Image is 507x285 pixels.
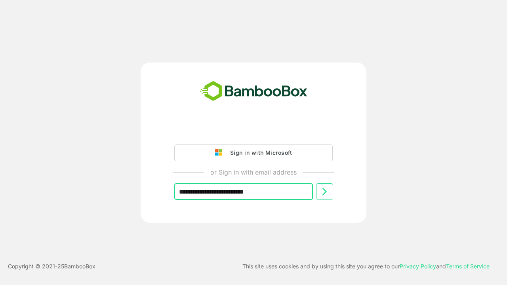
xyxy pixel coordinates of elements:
[210,167,297,177] p: or Sign in with email address
[174,144,333,161] button: Sign in with Microsoft
[446,263,490,270] a: Terms of Service
[170,122,337,140] iframe: Sign in with Google Button
[226,148,292,158] div: Sign in with Microsoft
[196,78,312,104] img: bamboobox
[8,262,95,271] p: Copyright © 2021- 25 BambooBox
[242,262,490,271] p: This site uses cookies and by using this site you agree to our and
[215,149,226,156] img: google
[400,263,436,270] a: Privacy Policy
